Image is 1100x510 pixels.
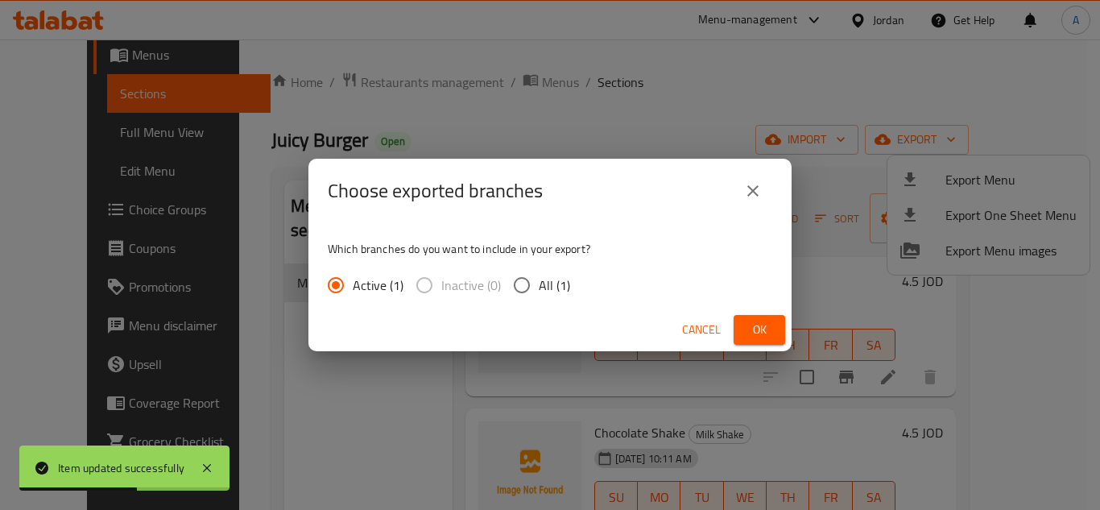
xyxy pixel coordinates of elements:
[682,320,721,340] span: Cancel
[539,276,570,295] span: All (1)
[328,241,772,257] p: Which branches do you want to include in your export?
[441,276,501,295] span: Inactive (0)
[746,320,772,340] span: Ok
[58,459,184,477] div: Item updated successfully
[328,178,543,204] h2: Choose exported branches
[676,315,727,345] button: Cancel
[734,315,785,345] button: Ok
[353,276,403,295] span: Active (1)
[734,172,772,210] button: close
